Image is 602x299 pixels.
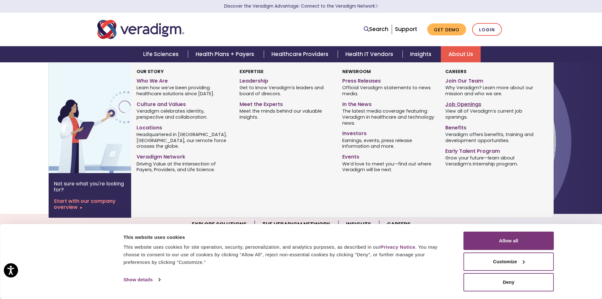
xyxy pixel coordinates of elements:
[137,99,230,108] a: Culture and Values
[441,46,481,62] a: About Us
[445,146,538,155] a: Early Talent Program
[240,75,333,84] a: Leadership
[137,84,230,97] span: Learn how we’ve been providing healthcare solutions since [DATE].
[342,68,371,75] strong: Newsroom
[240,99,333,108] a: Meet the Experts
[342,151,435,160] a: Events
[137,131,230,149] span: Headquartered in [GEOGRAPHIC_DATA], [GEOGRAPHIC_DATA], our remote force crosses the globe.
[49,62,150,173] img: Vector image of Veradigm’s Story
[240,108,333,120] span: Meet the minds behind our valuable insights.
[364,25,388,34] a: Search
[445,68,466,75] strong: Careers
[54,198,126,210] a: Start with our company overview
[464,273,554,291] button: Deny
[342,75,435,84] a: Press Releases
[445,131,538,143] span: Veradigm offers benefits, training and development opportunities.
[124,243,449,266] div: This website uses cookies for site operation, security, personalization, and analytics purposes, ...
[136,46,188,62] a: Life Sciences
[342,137,435,149] span: Earnings, events, press release information and more.
[224,3,378,9] a: Discover the Veradigm Advantage: Connect to the Veradigm NetworkLearn More
[342,160,435,173] span: We’d love to meet you—find out where Veradigm will be next.
[264,46,338,62] a: Healthcare Providers
[445,122,538,131] a: Benefits
[472,23,502,36] a: Login
[240,84,333,97] span: Get to know Veradigm’s leaders and board of direcors.
[137,68,164,75] strong: Our Story
[124,234,449,241] div: This website uses cookies
[342,99,435,108] a: In the News
[445,108,538,120] span: View all of Veradigm’s current job openings.
[137,108,230,120] span: Veradigm celebrates identity, perspective and collaboration.
[445,84,538,97] span: Why Veradigm? Learn more about our mission and who we are.
[54,181,126,193] p: Not sure what you're looking for?
[342,84,435,97] span: Official Veradigm statements to news media.
[464,252,554,271] button: Customize
[137,151,230,160] a: Veradigm Network
[395,25,417,33] a: Support
[380,244,415,250] a: Privacy Notice
[342,128,435,137] a: Investors
[240,68,264,75] strong: Expertise
[375,3,378,9] span: Learn More
[445,154,538,167] span: Grow your future—learn about Veradigm’s internship program.
[137,122,230,131] a: Locations
[338,46,403,62] a: Health IT Vendors
[445,99,538,108] a: Job Openings
[137,75,230,84] a: Who We Are
[445,75,538,84] a: Join Our Team
[403,46,441,62] a: Insights
[124,275,160,284] a: Show details
[97,19,184,40] img: Veradigm logo
[342,108,435,126] span: The latest media coverage featuring Veradigm in healthcare and technology news.
[427,23,466,36] a: Get Demo
[464,232,554,250] button: Allow all
[137,160,230,173] span: Driving Value at the Intersection of Payers, Providers, and Life Science.
[188,46,264,62] a: Health Plans + Payers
